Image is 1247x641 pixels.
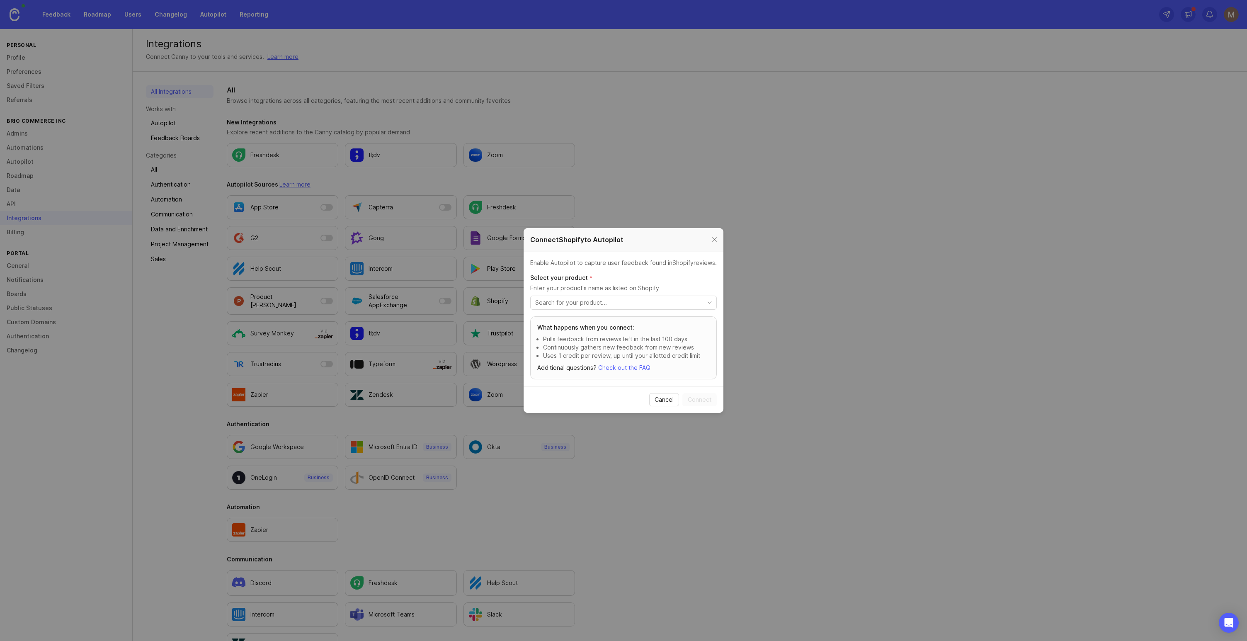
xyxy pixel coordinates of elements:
p: Pulls feedback from reviews left in the last 100 days [543,335,710,343]
div: toggle menu [530,296,717,310]
div: Open Intercom Messenger [1219,613,1239,633]
svg: toggle icon [703,299,716,306]
p: Uses 1 credit per review, up until your allotted credit limit [543,352,710,360]
p: Enable Autopilot to capture user feedback found in Shopify reviews. [530,259,717,267]
p: Enter your product's name as listed on Shopify [530,284,717,292]
span: Cancel [655,396,674,404]
input: Search for your product... [535,298,702,307]
h3: What happens when you connect: [537,323,710,332]
p: Select your product [530,274,717,282]
span: Connect Shopify to Autopilot [530,236,623,244]
button: Cancel [649,393,679,406]
a: Check out the FAQ [598,364,650,371]
p: Additional questions? [537,363,710,372]
p: Continuously gathers new feedback from new reviews [543,343,710,352]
